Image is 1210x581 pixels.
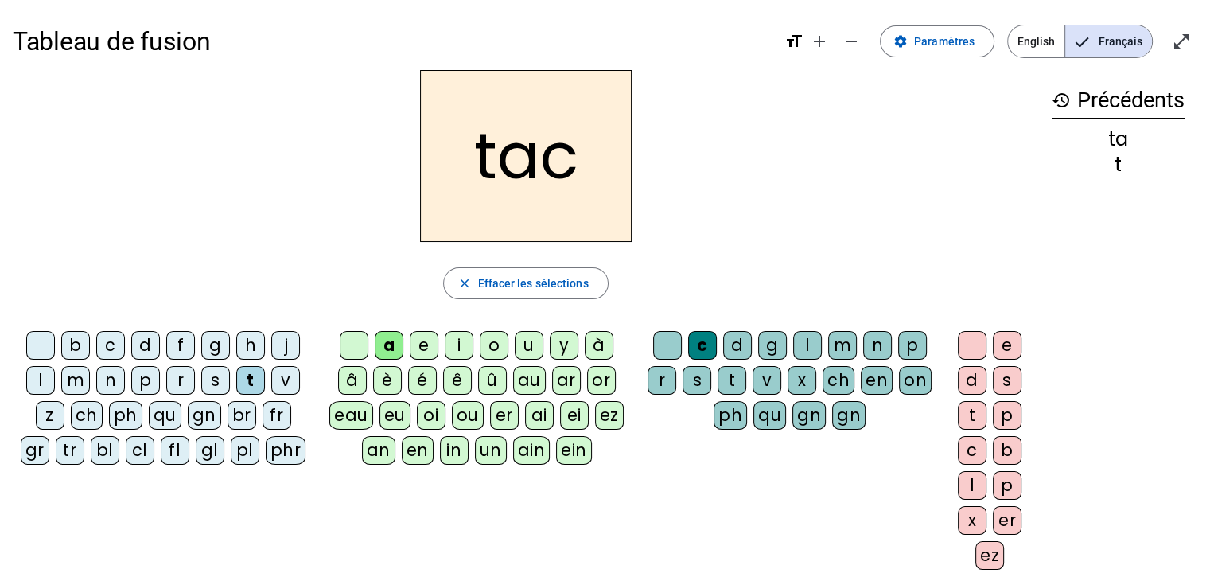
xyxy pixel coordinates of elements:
div: fl [161,436,189,465]
div: eau [329,401,373,430]
div: fr [263,401,291,430]
div: gr [21,436,49,465]
h1: Tableau de fusion [13,16,772,67]
div: f [166,331,195,360]
div: er [490,401,519,430]
div: er [993,506,1021,535]
div: ph [714,401,747,430]
div: d [723,331,752,360]
div: ei [560,401,589,430]
div: g [758,331,787,360]
div: i [445,331,473,360]
div: e [410,331,438,360]
div: x [958,506,986,535]
span: Français [1065,25,1152,57]
div: eu [379,401,410,430]
div: s [683,366,711,395]
div: t [958,401,986,430]
div: è [373,366,402,395]
div: ar [552,366,581,395]
div: r [166,366,195,395]
div: p [993,401,1021,430]
div: c [688,331,717,360]
div: an [362,436,395,465]
div: ch [823,366,854,395]
div: ai [525,401,554,430]
div: e [993,331,1021,360]
span: English [1008,25,1064,57]
mat-icon: history [1052,91,1071,110]
div: â [338,366,367,395]
div: au [513,366,546,395]
div: o [480,331,508,360]
div: p [993,471,1021,500]
div: n [863,331,892,360]
div: v [271,366,300,395]
span: Effacer les sélections [477,274,588,293]
div: s [993,366,1021,395]
mat-icon: close [457,276,471,290]
div: b [993,436,1021,465]
div: r [648,366,676,395]
div: u [515,331,543,360]
div: cl [126,436,154,465]
div: ez [975,541,1004,570]
div: t [1052,155,1185,174]
div: l [793,331,822,360]
div: m [61,366,90,395]
mat-icon: remove [842,32,861,51]
div: t [236,366,265,395]
div: x [788,366,816,395]
div: br [228,401,256,430]
h2: tac [420,70,632,242]
div: v [753,366,781,395]
mat-button-toggle-group: Language selection [1007,25,1153,58]
div: un [475,436,507,465]
div: gl [196,436,224,465]
div: tr [56,436,84,465]
div: ez [595,401,624,430]
div: en [861,366,893,395]
div: ch [71,401,103,430]
div: ou [452,401,484,430]
div: c [96,331,125,360]
div: bl [91,436,119,465]
div: b [61,331,90,360]
div: l [958,471,986,500]
button: Diminuer la taille de la police [835,25,867,57]
mat-icon: add [810,32,829,51]
div: û [478,366,507,395]
div: in [440,436,469,465]
div: ta [1052,130,1185,149]
div: d [958,366,986,395]
div: l [26,366,55,395]
div: gn [792,401,826,430]
div: en [402,436,434,465]
div: qu [753,401,786,430]
div: or [587,366,616,395]
div: a [375,331,403,360]
div: h [236,331,265,360]
div: s [201,366,230,395]
div: phr [266,436,306,465]
div: ê [443,366,472,395]
mat-icon: format_size [784,32,803,51]
button: Effacer les sélections [443,267,608,299]
div: à [585,331,613,360]
div: d [131,331,160,360]
div: é [408,366,437,395]
div: g [201,331,230,360]
div: j [271,331,300,360]
h3: Précédents [1052,83,1185,119]
div: y [550,331,578,360]
mat-icon: settings [893,34,908,49]
div: oi [417,401,445,430]
div: t [718,366,746,395]
button: Paramètres [880,25,994,57]
div: p [898,331,927,360]
div: gn [188,401,221,430]
div: z [36,401,64,430]
div: n [96,366,125,395]
div: on [899,366,932,395]
div: ain [513,436,551,465]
